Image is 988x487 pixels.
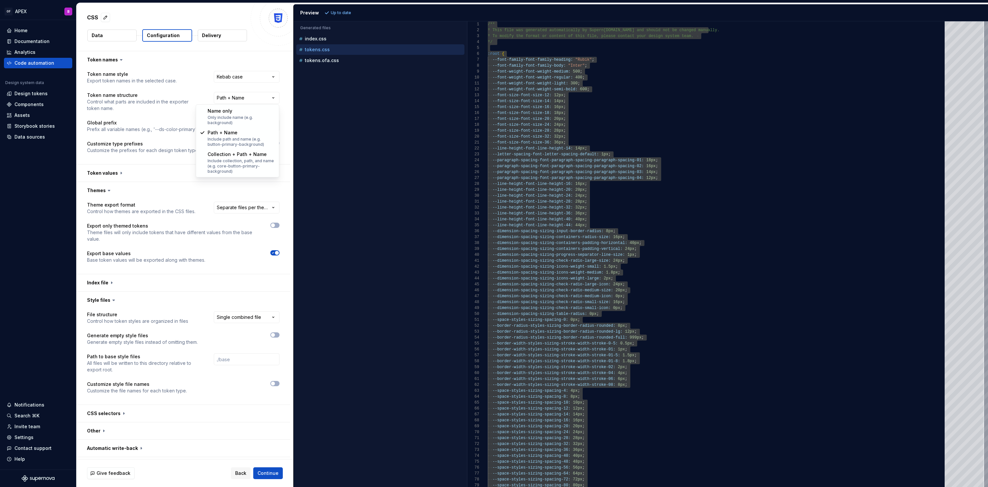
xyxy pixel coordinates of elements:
[208,137,275,147] div: Include path and name (e.g. button-primary-background)
[208,151,267,157] span: Collection + Path + Name
[208,158,275,174] div: Include collection, path, and name (e.g. core-button-primary-background)
[208,115,275,125] div: Only include name (e.g. background)
[208,130,237,135] span: Path + Name
[208,108,232,114] span: Name only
